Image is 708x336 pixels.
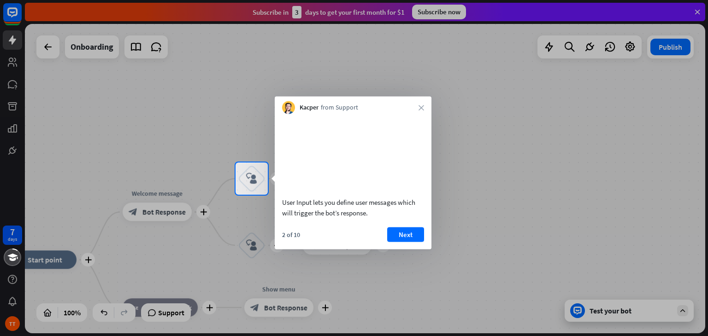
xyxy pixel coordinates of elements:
i: close [419,105,424,110]
button: Open LiveChat chat widget [7,4,35,31]
div: 2 of 10 [282,230,300,238]
div: User Input lets you define user messages which will trigger the bot’s response. [282,197,424,218]
i: block_user_input [246,173,257,184]
span: from Support [321,103,358,112]
button: Next [387,227,424,242]
span: Kacper [300,103,319,112]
